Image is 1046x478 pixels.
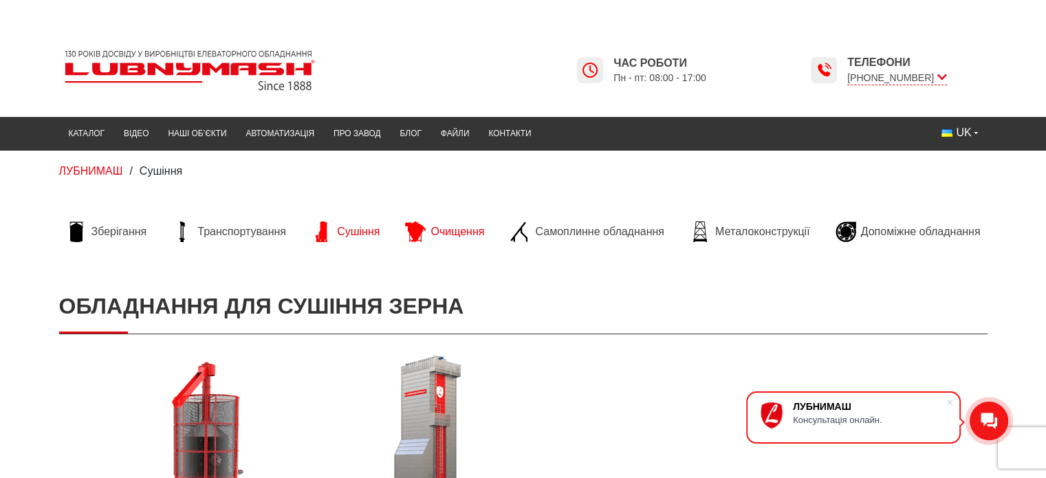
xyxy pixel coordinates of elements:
span: Сушіння [337,224,380,239]
div: ЛУБНИМАШ [793,401,946,412]
h1: Обладнання для сушіння зерна [59,279,988,334]
a: Самоплинне обладнання [503,221,671,242]
img: Українська [941,129,952,137]
a: Допоміжне обладнання [829,221,988,242]
img: Lubnymash [59,45,320,96]
span: / [129,165,132,177]
a: Зберігання [59,221,154,242]
span: Пн - пт: 08:00 - 17:00 [613,72,706,85]
a: Наші об’єкти [158,120,236,147]
a: Файли [431,120,479,147]
a: Автоматизація [236,120,324,147]
span: Допоміжне обладнання [861,224,981,239]
a: Про завод [324,120,390,147]
a: Контакти [479,120,541,147]
span: Самоплинне обладнання [535,224,664,239]
span: Металоконструкції [715,224,809,239]
a: Відео [114,120,158,147]
img: Lubnymash time icon [582,62,598,78]
a: ЛУБНИМАШ [59,165,123,177]
span: Очищення [431,224,484,239]
span: [PHONE_NUMBER] [847,71,947,85]
button: UK [932,120,987,145]
span: Телефони [847,55,947,70]
img: Lubnymash time icon [816,62,832,78]
a: Блог [390,120,431,147]
div: Консультація онлайн. [793,415,946,425]
a: Металоконструкції [683,221,816,242]
span: Час роботи [613,56,706,71]
span: Транспортування [197,224,286,239]
span: Сушіння [140,165,182,177]
a: Очищення [398,221,491,242]
a: Сушіння [305,221,386,242]
span: Зберігання [91,224,147,239]
a: Транспортування [165,221,293,242]
a: Каталог [59,120,114,147]
span: UK [956,125,971,140]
